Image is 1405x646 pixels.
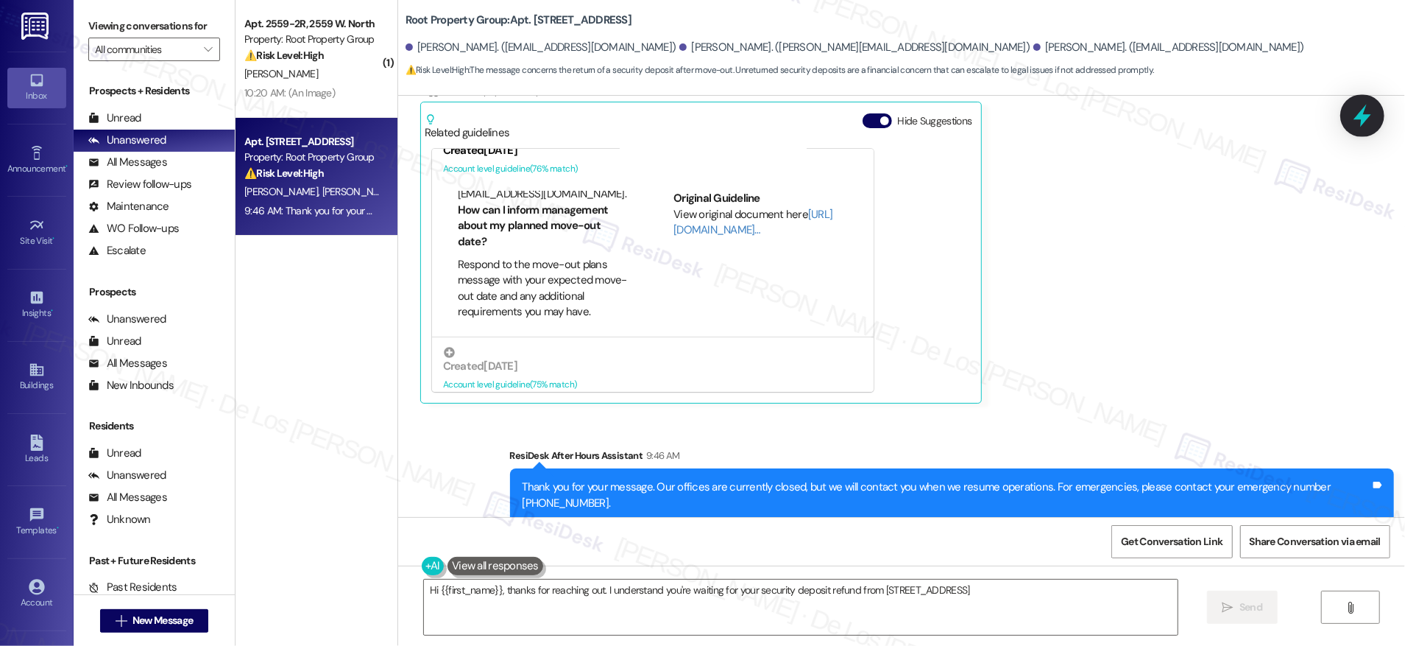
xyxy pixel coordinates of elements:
div: Created [DATE] [443,143,863,158]
div: Unanswered [88,468,166,483]
strong: ⚠️ Risk Level: High [244,166,324,180]
a: Buildings [7,357,66,397]
span: [PERSON_NAME] [322,185,400,198]
div: Prospects [74,284,235,300]
i:  [204,43,212,55]
a: [URL][DOMAIN_NAME]… [673,207,832,237]
span: • [57,523,59,533]
div: 10:20 AM: (An Image) [244,86,335,99]
a: Leads [7,430,66,470]
strong: ⚠️ Risk Level: High [244,49,324,62]
textarea: Hi {{first_name}}, thanks for reaching out. I understand you're waiting for your security deposit... [424,580,1178,635]
div: [PERSON_NAME]. ([EMAIL_ADDRESS][DOMAIN_NAME]) [406,40,676,55]
button: Share Conversation via email [1240,525,1390,558]
span: [PERSON_NAME] [244,185,322,198]
div: Unknown [88,512,151,527]
b: Original Guideline [673,191,760,206]
div: Apt. [STREET_ADDRESS] [244,134,381,150]
div: [PERSON_NAME]. ([PERSON_NAME][EMAIL_ADDRESS][DOMAIN_NAME]) [679,40,1030,55]
div: Account level guideline ( 76 % match) [443,161,863,177]
div: Thank you for your message. Our offices are currently closed, but we will contact you when we res... [523,480,1370,511]
i:  [1222,602,1234,614]
div: Unread [88,110,141,126]
button: New Message [100,609,209,633]
span: Share Conversation via email [1250,534,1381,550]
div: All Messages [88,356,167,371]
div: Escalate [88,243,146,259]
div: Past Residents [88,580,177,595]
div: Unread [88,334,141,349]
div: All Messages [88,490,167,505]
img: ResiDesk Logo [21,13,52,40]
div: Property: Root Property Group [244,150,381,165]
div: Prospects + Residents [74,83,235,99]
label: Hide Suggestions [898,113,972,129]
div: WO Follow-ups [88,221,179,236]
strong: ⚠️ Risk Level: High [406,64,469,76]
div: Apt. 2559-2R, 2559 W. North [244,16,381,32]
span: • [51,306,53,316]
a: Site Visit • [7,213,66,253]
input: All communities [95,38,197,61]
div: 9:46 AM [643,448,679,463]
div: Unanswered [88,133,166,148]
a: Account [7,575,66,614]
i:  [1345,602,1356,614]
li: How can I inform management about my planned move-out date? [458,203,632,250]
label: Viewing conversations for [88,15,220,38]
div: Created [DATE] [443,359,863,374]
span: Deposit [525,85,556,97]
span: : The message concerns the return of a security deposit after move-out. Unreturned security depos... [406,63,1154,78]
a: Templates • [7,502,66,542]
div: [PERSON_NAME]. ([EMAIL_ADDRESS][DOMAIN_NAME]) [1033,40,1304,55]
div: Related guidelines [425,113,510,141]
i:  [116,615,127,627]
span: New Message [132,613,193,628]
li: Respond to the move-out plans message with your expected move-out date and any additional require... [458,257,632,320]
div: ResiDesk After Hours Assistant [510,448,1394,468]
div: Unread [88,446,141,461]
div: Unanswered [88,312,166,327]
div: Account level guideline ( 75 % match) [443,377,863,393]
div: Past + Future Residents [74,553,235,569]
span: Send [1239,600,1262,615]
span: • [66,161,68,172]
button: Send [1207,591,1278,624]
a: Inbox [7,68,66,108]
div: New Inbounds [88,378,174,393]
div: Property: Root Property Group [244,32,381,47]
div: Residents [74,418,235,434]
button: Get Conversation Link [1111,525,1232,558]
span: • [53,234,55,244]
span: Get Conversation Link [1121,534,1222,550]
a: Insights • [7,285,66,325]
div: All Messages [88,155,167,170]
div: View original document here [673,207,863,239]
div: Review follow-ups [88,177,191,192]
b: Root Property Group: Apt. [STREET_ADDRESS] [406,13,631,28]
span: Rent/payments , [463,85,525,97]
span: [PERSON_NAME] [244,67,318,80]
div: 9:46 AM: Thank you for your message. Our offices are currently closed, but we will contact you wh... [244,204,1108,217]
div: Maintenance [88,199,169,214]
